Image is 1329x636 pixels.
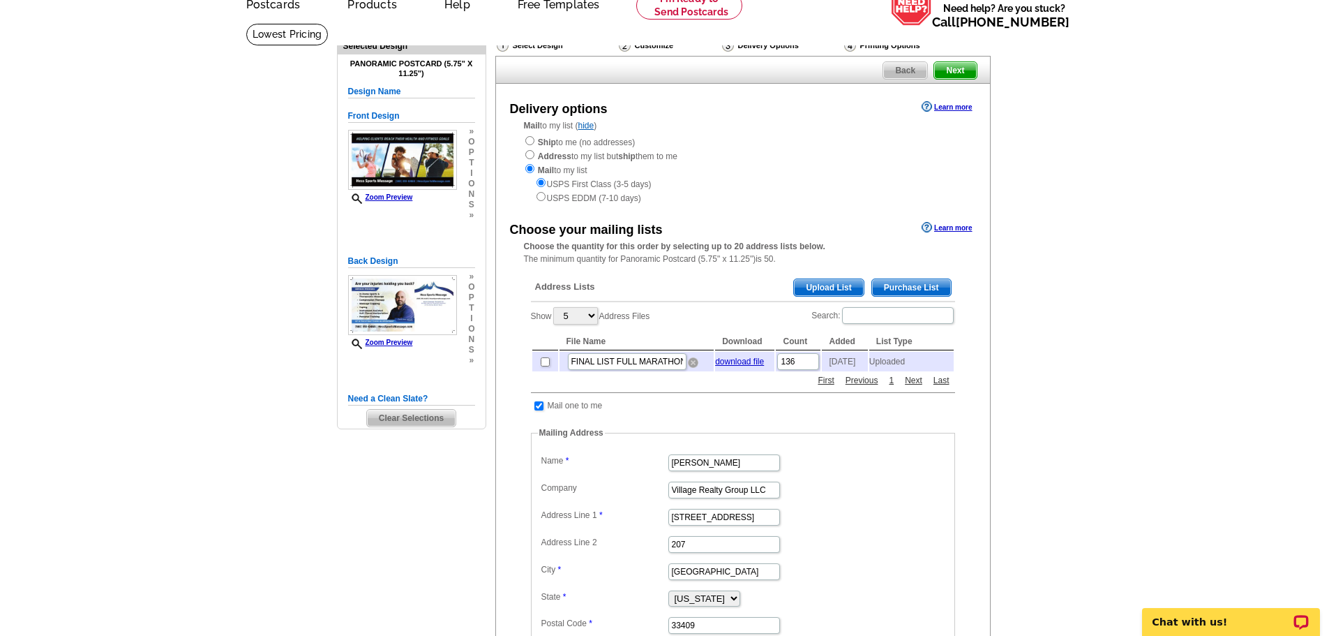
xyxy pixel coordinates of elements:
[538,165,554,175] strong: Mail
[348,339,413,346] a: Zoom Preview
[822,333,867,350] th: Added
[348,59,475,77] h4: Panoramic Postcard (5.75" x 11.25")
[560,333,714,350] th: File Name
[617,38,721,52] div: Customize
[794,279,863,296] span: Upload List
[578,121,594,131] a: hide
[497,39,509,52] img: Select Design
[688,357,698,368] img: deleteOver.png
[468,179,474,189] span: o
[721,38,843,56] div: Delivery Options
[541,454,667,467] label: Name
[883,62,927,79] span: Back
[495,38,617,56] div: Select Design
[883,61,928,80] a: Back
[538,151,571,161] strong: Address
[468,210,474,221] span: »
[348,110,475,123] h5: Front Design
[348,275,457,335] img: small-thumb.jpg
[468,168,474,179] span: i
[541,536,667,549] label: Address Line 2
[722,39,734,52] img: Delivery Options
[538,427,605,439] legend: Mailing Address
[872,279,951,296] span: Purchase List
[496,240,990,265] div: The minimum quantity for Panoramic Postcard (5.75" x 11.25")is 50.
[348,130,457,190] img: small-thumb.jpg
[922,101,972,112] a: Learn more
[822,352,867,371] td: [DATE]
[468,147,474,158] span: p
[524,177,962,205] div: USPS First Class (3-5 days) USPS EDDM (7-10 days)
[814,374,837,387] a: First
[468,355,474,366] span: »
[541,482,667,494] label: Company
[885,374,897,387] a: 1
[510,221,663,239] div: Choose your mailing lists
[538,138,556,147] strong: Ship
[715,357,764,367] a: download file
[510,100,608,119] div: Delivery options
[932,15,1069,29] span: Call
[715,333,774,350] th: Download
[468,200,474,210] span: s
[541,563,667,576] label: City
[547,399,603,413] td: Mail one to me
[1133,592,1329,636] iframe: LiveChat chat widget
[348,392,475,406] h5: Need a Clean Slate?
[842,307,954,324] input: Search:
[869,352,954,371] td: Uploaded
[468,313,474,324] span: i
[956,15,1069,29] a: [PHONE_NUMBER]
[524,135,962,205] div: to me (no addresses) to my list but them to me to my list
[468,293,474,303] span: p
[844,39,856,52] img: Printing Options & Summary
[468,282,474,293] span: o
[901,374,926,387] a: Next
[496,119,990,205] div: to my list ( )
[934,62,976,79] span: Next
[468,345,474,355] span: s
[618,151,636,161] strong: ship
[869,333,954,350] th: List Type
[541,617,667,630] label: Postal Code
[348,255,475,268] h5: Back Design
[922,222,972,233] a: Learn more
[688,355,698,364] a: Remove this list
[468,324,474,334] span: o
[468,334,474,345] span: n
[932,1,1076,29] span: Need help? Are you stuck?
[468,158,474,168] span: t
[468,189,474,200] span: n
[468,126,474,137] span: »
[541,509,667,522] label: Address Line 1
[535,281,595,293] span: Address Lists
[930,374,953,387] a: Last
[541,591,667,603] label: State
[776,333,820,350] th: Count
[843,38,967,52] div: Printing Options
[468,272,474,282] span: »
[842,374,882,387] a: Previous
[338,39,486,52] div: Selected Design
[348,85,475,98] h5: Design Name
[524,121,540,131] strong: Mail
[553,307,598,325] select: ShowAddress Files
[524,242,825,251] strong: Choose the quantity for this order by selecting up to 20 address lists below.
[811,306,954,325] label: Search:
[348,193,413,201] a: Zoom Preview
[531,306,650,326] label: Show Address Files
[468,137,474,147] span: o
[468,303,474,313] span: t
[619,39,631,52] img: Customize
[367,410,456,427] span: Clear Selections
